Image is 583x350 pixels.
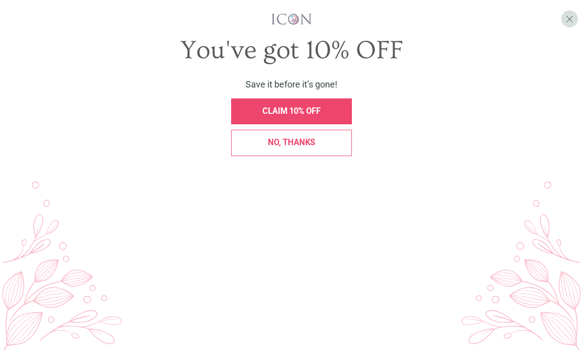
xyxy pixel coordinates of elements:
span: X [566,13,574,25]
img: iconwallstickersl_1754656298800.png [270,13,313,25]
span: Save it before it’s gone! [246,79,337,89]
span: CLAIM 10% OFF [262,106,321,116]
span: No, thanks [268,138,315,147]
span: You've got 10% OFF [180,36,403,65]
